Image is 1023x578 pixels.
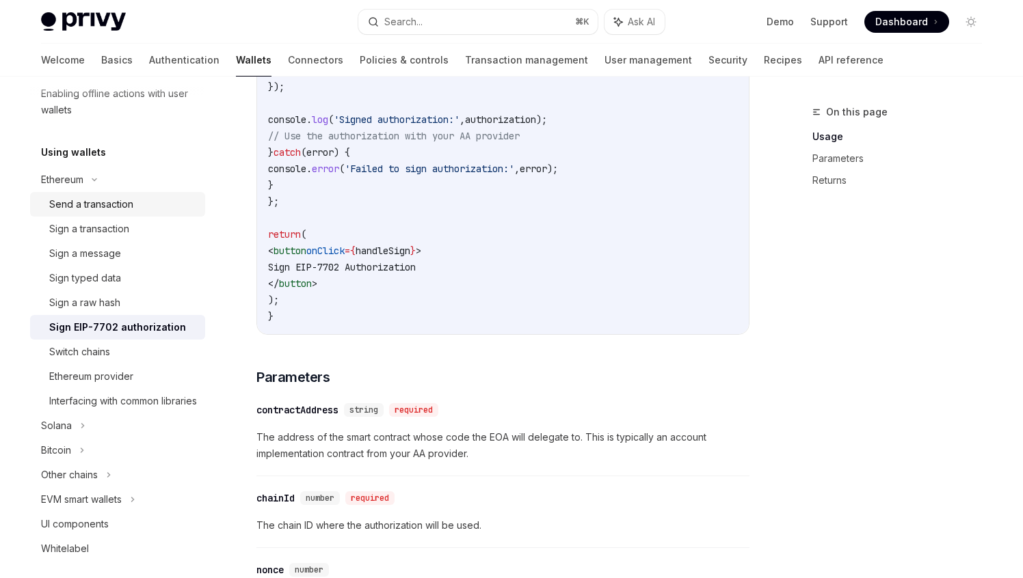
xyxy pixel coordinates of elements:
[41,171,83,188] div: Ethereum
[334,113,460,126] span: 'Signed authorization:'
[960,11,982,33] button: Toggle dark mode
[30,536,205,561] a: Whitelabel
[256,491,295,505] div: chainId
[268,130,520,142] span: // Use the authorization with your AA provider
[349,404,378,415] span: string
[345,491,395,505] div: required
[30,192,205,217] a: Send a transaction
[708,44,747,77] a: Security
[30,389,205,413] a: Interfacing with common libraries
[356,245,410,257] span: handleSign
[547,163,558,175] span: );
[520,163,547,175] span: error
[465,113,536,126] span: authorization
[256,368,330,387] span: Parameters
[30,364,205,389] a: Ethereum provider
[101,44,133,77] a: Basics
[334,146,350,159] span: ) {
[236,44,271,77] a: Wallets
[864,11,949,33] a: Dashboard
[49,319,186,335] div: Sign EIP-7702 authorization
[268,146,274,159] span: }
[812,169,993,191] a: Returns
[49,221,129,237] div: Sign a transaction
[268,228,301,240] span: return
[268,294,279,306] span: );
[810,15,848,29] a: Support
[30,290,205,315] a: Sign a raw hash
[328,113,334,126] span: (
[306,163,312,175] span: .
[312,113,328,126] span: log
[49,393,197,409] div: Interfacing with common libraries
[575,16,589,27] span: ⌘ K
[819,44,883,77] a: API reference
[49,368,133,385] div: Ethereum provider
[49,245,121,262] div: Sign a message
[256,403,338,417] div: contractAddress
[49,294,120,311] div: Sign a raw hash
[345,163,514,175] span: 'Failed to sign authorization:'
[514,163,520,175] span: ,
[812,148,993,169] a: Parameters
[295,564,323,575] span: number
[256,517,749,534] span: The chain ID where the authorization will be used.
[628,15,655,29] span: Ask AI
[256,563,284,577] div: nonce
[301,146,306,159] span: (
[41,417,72,434] div: Solana
[41,442,71,458] div: Bitcoin
[416,245,421,257] span: >
[288,44,343,77] a: Connectors
[41,85,197,118] div: Enabling offline actions with user wallets
[274,146,301,159] span: catch
[30,266,205,290] a: Sign typed data
[268,261,416,273] span: Sign EIP-7702 Authorization
[268,113,306,126] span: console
[301,228,306,240] span: (
[312,163,339,175] span: error
[30,241,205,266] a: Sign a message
[268,245,274,257] span: <
[41,516,109,532] div: UI components
[536,113,547,126] span: );
[41,467,98,483] div: Other chains
[306,245,345,257] span: onClick
[312,277,317,290] span: >
[268,179,274,191] span: }
[350,245,356,257] span: {
[345,245,350,257] span: =
[604,44,692,77] a: User management
[30,340,205,364] a: Switch chains
[256,429,749,462] span: The address of the smart contract whose code the EOA will delegate to. This is typically an accou...
[389,403,438,417] div: required
[384,14,423,30] div: Search...
[274,245,306,257] span: button
[360,44,449,77] a: Policies & controls
[826,104,888,120] span: On this page
[41,44,85,77] a: Welcome
[41,491,122,508] div: EVM smart wallets
[306,113,312,126] span: .
[268,163,306,175] span: console
[268,195,279,208] span: };
[30,81,205,122] a: Enabling offline actions with user wallets
[30,315,205,340] a: Sign EIP-7702 authorization
[30,217,205,241] a: Sign a transaction
[41,540,89,557] div: Whitelabel
[764,44,802,77] a: Recipes
[812,126,993,148] a: Usage
[49,196,133,212] div: Send a transaction
[149,44,220,77] a: Authentication
[30,512,205,536] a: UI components
[465,44,588,77] a: Transaction management
[268,310,274,322] span: }
[339,163,345,175] span: (
[41,12,126,31] img: light logo
[41,144,106,161] h5: Using wallets
[767,15,794,29] a: Demo
[306,493,334,504] span: number
[460,113,465,126] span: ,
[49,344,110,360] div: Switch chains
[49,270,121,286] div: Sign typed data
